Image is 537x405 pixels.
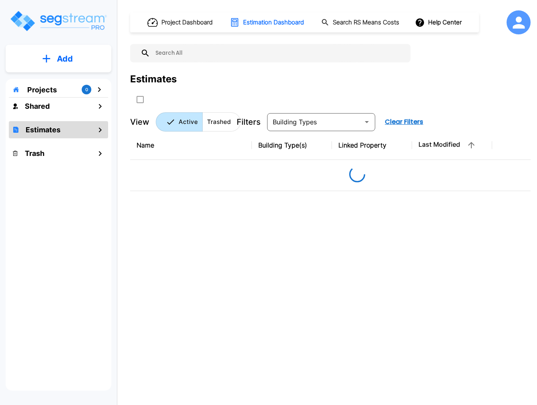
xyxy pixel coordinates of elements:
[413,15,465,30] button: Help Center
[382,114,426,130] button: Clear Filters
[332,131,412,160] th: Linked Property
[57,53,73,65] p: Add
[252,131,332,160] th: Building Type(s)
[25,101,50,112] h1: Shared
[85,86,88,93] p: 0
[270,116,360,128] input: Building Types
[333,18,399,27] h1: Search RS Means Costs
[9,10,107,32] img: Logo
[202,112,241,132] button: Trashed
[237,116,261,128] p: Filters
[130,116,149,128] p: View
[26,124,60,135] h1: Estimates
[144,14,217,31] button: Project Dashboard
[227,14,308,31] button: Estimation Dashboard
[156,112,203,132] button: Active
[207,118,231,127] p: Trashed
[27,84,57,95] p: Projects
[150,44,406,62] input: Search All
[161,18,213,27] h1: Project Dashboard
[6,47,111,70] button: Add
[179,118,198,127] p: Active
[361,116,372,128] button: Open
[318,15,404,30] button: Search RS Means Costs
[412,131,492,160] th: Last Modified
[132,92,148,108] button: SelectAll
[137,140,245,150] div: Name
[130,72,177,86] div: Estimates
[156,112,241,132] div: Platform
[25,148,44,159] h1: Trash
[243,18,304,27] h1: Estimation Dashboard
